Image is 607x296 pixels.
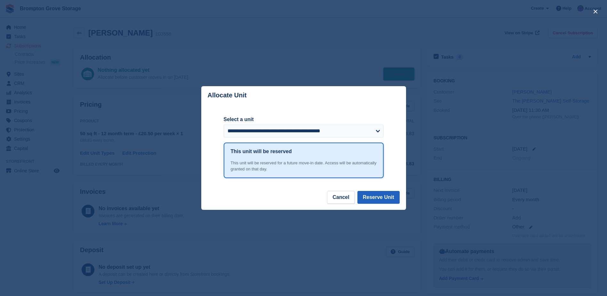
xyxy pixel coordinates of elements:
[231,160,377,172] div: This unit will be reserved for a future move-in date. Access will be automatically granted on tha...
[231,148,292,155] h1: This unit will be reserved
[357,191,400,204] button: Reserve Unit
[327,191,355,204] button: Cancel
[590,6,601,17] button: close
[224,116,384,123] label: Select a unit
[208,92,247,99] p: Allocate Unit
